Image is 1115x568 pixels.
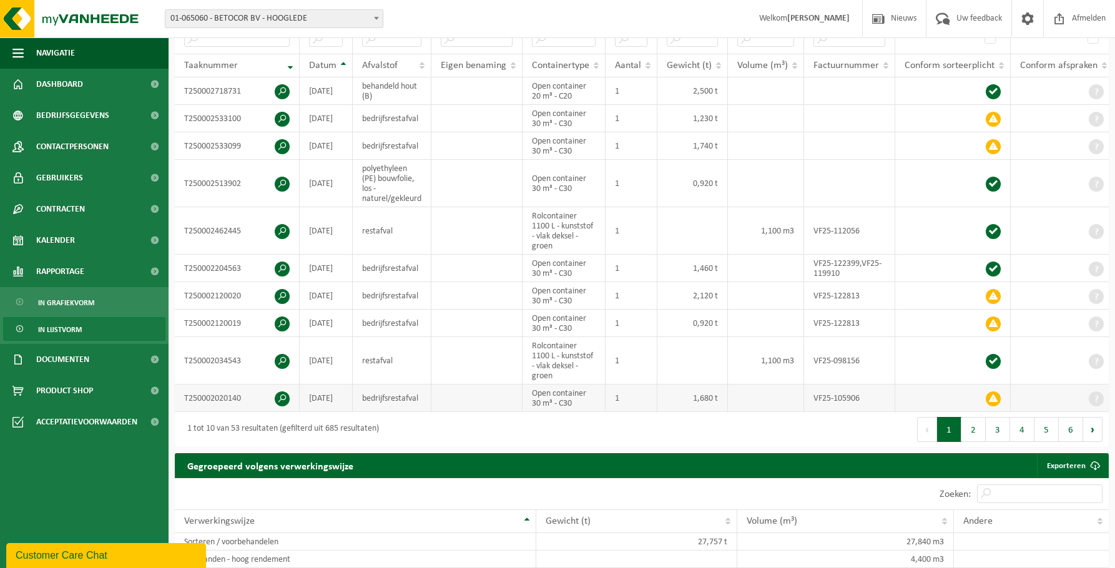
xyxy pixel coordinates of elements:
[36,193,85,225] span: Contracten
[804,337,895,384] td: VF25-098156
[523,207,606,255] td: Rolcontainer 1100 L - kunststof - vlak deksel - groen
[38,291,94,315] span: In grafiekvorm
[184,61,238,71] span: Taaknummer
[804,207,895,255] td: VF25-112056
[175,551,536,568] td: Verbranden - hoog rendement
[353,255,431,282] td: bedrijfsrestafval
[3,317,165,341] a: In lijstvorm
[181,418,379,441] div: 1 tot 10 van 53 resultaten (gefilterd uit 685 resultaten)
[165,9,383,28] span: 01-065060 - BETOCOR BV - HOOGLEDE
[747,516,797,526] span: Volume (m³)
[1037,453,1108,478] a: Exporteren
[175,533,536,551] td: Sorteren / voorbehandelen
[523,77,606,105] td: Open container 20 m³ - C20
[606,160,657,207] td: 1
[36,100,109,131] span: Bedrijfsgegevens
[175,255,300,282] td: T250002204563
[523,337,606,384] td: Rolcontainer 1100 L - kunststof - vlak deksel - groen
[300,77,353,105] td: [DATE]
[961,417,986,442] button: 2
[309,61,336,71] span: Datum
[606,77,657,105] td: 1
[804,384,895,412] td: VF25-105906
[606,132,657,160] td: 1
[1083,417,1103,442] button: Next
[523,105,606,132] td: Open container 30 m³ - C30
[606,310,657,337] td: 1
[523,384,606,412] td: Open container 30 m³ - C30
[606,384,657,412] td: 1
[606,207,657,255] td: 1
[523,132,606,160] td: Open container 30 m³ - C30
[165,10,383,27] span: 01-065060 - BETOCOR BV - HOOGLEDE
[737,61,788,71] span: Volume (m³)
[353,384,431,412] td: bedrijfsrestafval
[917,417,937,442] button: Previous
[353,282,431,310] td: bedrijfsrestafval
[787,14,850,23] strong: [PERSON_NAME]
[657,384,728,412] td: 1,680 t
[353,132,431,160] td: bedrijfsrestafval
[606,282,657,310] td: 1
[300,384,353,412] td: [DATE]
[804,255,895,282] td: VF25-122399,VF25-119910
[532,61,589,71] span: Containertype
[728,207,804,255] td: 1,100 m3
[804,310,895,337] td: VF25-122813
[300,282,353,310] td: [DATE]
[657,160,728,207] td: 0,920 t
[6,541,209,568] iframe: chat widget
[606,337,657,384] td: 1
[175,453,366,477] h2: Gegroepeerd volgens verwerkingswijze
[353,105,431,132] td: bedrijfsrestafval
[300,255,353,282] td: [DATE]
[353,160,431,207] td: polyethyleen (PE) bouwfolie, los - naturel/gekleurd
[523,310,606,337] td: Open container 30 m³ - C30
[175,282,300,310] td: T250002120020
[657,77,728,105] td: 2,500 t
[36,344,89,375] span: Documenten
[536,533,737,551] td: 27,757 t
[175,160,300,207] td: T250002513902
[1020,61,1098,71] span: Conform afspraken
[36,256,84,287] span: Rapportage
[657,132,728,160] td: 1,740 t
[362,61,398,71] span: Afvalstof
[657,105,728,132] td: 1,230 t
[36,69,83,100] span: Dashboard
[36,131,109,162] span: Contactpersonen
[657,255,728,282] td: 1,460 t
[804,282,895,310] td: VF25-122813
[606,255,657,282] td: 1
[300,310,353,337] td: [DATE]
[36,225,75,256] span: Kalender
[940,489,971,499] label: Zoeken:
[300,105,353,132] td: [DATE]
[523,160,606,207] td: Open container 30 m³ - C30
[38,318,82,341] span: In lijstvorm
[36,37,75,69] span: Navigatie
[36,406,137,438] span: Acceptatievoorwaarden
[963,516,993,526] span: Andere
[300,207,353,255] td: [DATE]
[175,310,300,337] td: T250002120019
[175,384,300,412] td: T250002020140
[175,105,300,132] td: T250002533100
[1010,417,1034,442] button: 4
[737,533,954,551] td: 27,840 m3
[606,105,657,132] td: 1
[523,255,606,282] td: Open container 30 m³ - C30
[615,61,641,71] span: Aantal
[175,337,300,384] td: T250002034543
[353,207,431,255] td: restafval
[1059,417,1083,442] button: 6
[300,132,353,160] td: [DATE]
[175,207,300,255] td: T250002462445
[353,310,431,337] td: bedrijfsrestafval
[184,516,255,526] span: Verwerkingswijze
[737,551,954,568] td: 4,400 m3
[667,61,712,71] span: Gewicht (t)
[1034,417,1059,442] button: 5
[523,282,606,310] td: Open container 30 m³ - C30
[300,160,353,207] td: [DATE]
